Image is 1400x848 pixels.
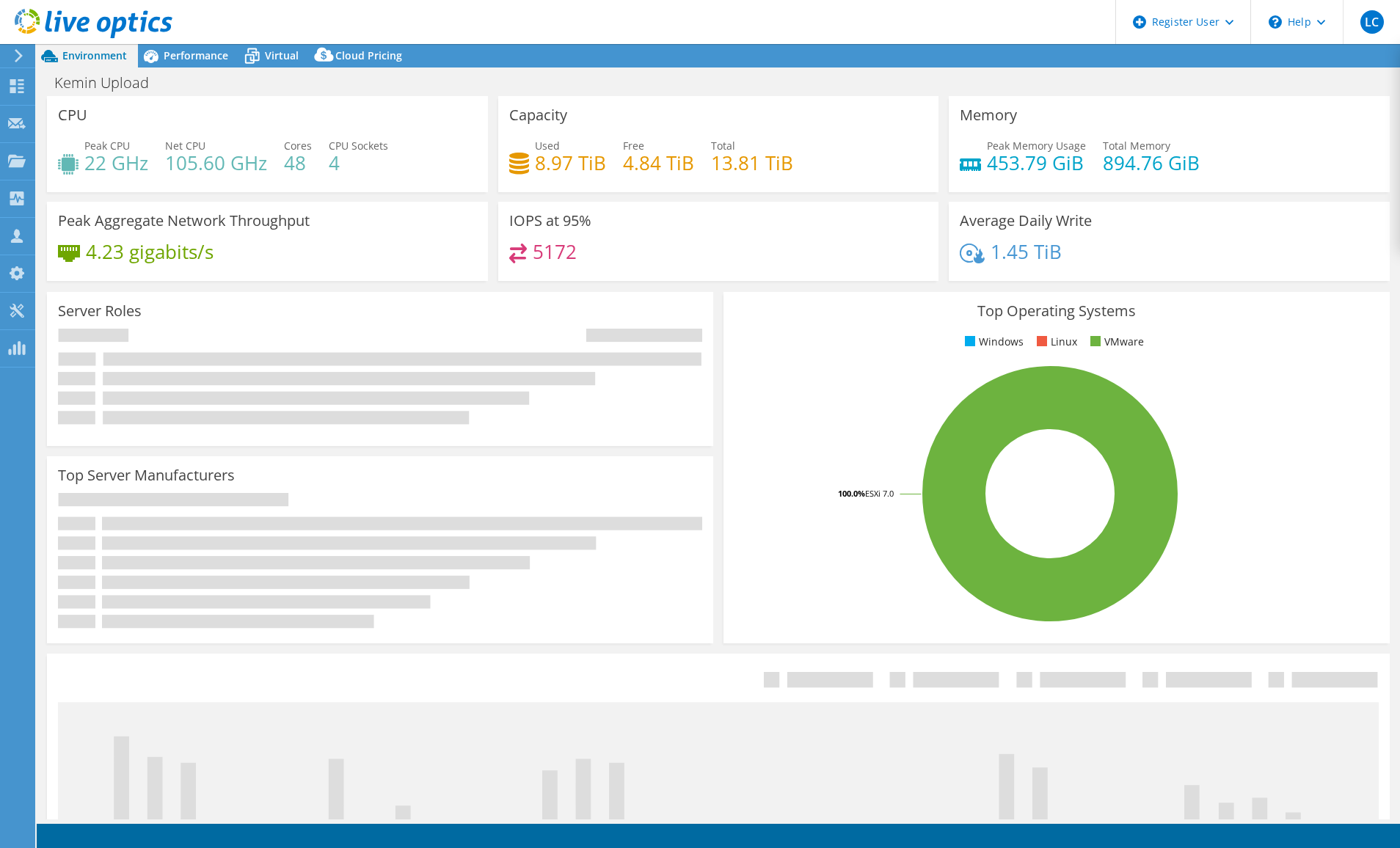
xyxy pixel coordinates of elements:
h3: Capacity [509,107,567,123]
h1: Kemin Upload [48,75,172,91]
h3: Server Roles [58,303,142,319]
h3: Top Operating Systems [734,303,1379,319]
h3: CPU [58,107,87,123]
h4: 4.84 TiB [623,155,694,171]
span: Cores [284,139,312,153]
h4: 22 GHz [84,155,148,171]
li: Windows [961,334,1024,350]
span: Virtual [265,48,299,62]
h4: 1.45 TiB [991,244,1062,260]
h4: 48 [284,155,312,171]
li: Linux [1033,334,1077,350]
h4: 105.60 GHz [165,155,267,171]
h3: Average Daily Write [960,213,1092,229]
tspan: ESXi 7.0 [865,488,894,499]
span: Net CPU [165,139,205,153]
span: LC [1360,10,1384,34]
span: Total Memory [1103,139,1170,153]
span: Used [535,139,560,153]
h4: 13.81 TiB [711,155,793,171]
span: CPU Sockets [329,139,388,153]
h4: 8.97 TiB [535,155,606,171]
span: Cloud Pricing [335,48,402,62]
h4: 4.23 gigabits/s [86,244,214,260]
h3: IOPS at 95% [509,213,591,229]
h3: Memory [960,107,1017,123]
span: Peak CPU [84,139,130,153]
span: Performance [164,48,228,62]
li: VMware [1087,334,1144,350]
h3: Peak Aggregate Network Throughput [58,213,310,229]
h4: 453.79 GiB [987,155,1086,171]
h3: Top Server Manufacturers [58,467,235,483]
span: Free [623,139,644,153]
tspan: 100.0% [838,488,865,499]
h4: 894.76 GiB [1103,155,1200,171]
h4: 4 [329,155,388,171]
h4: 5172 [533,244,577,260]
span: Environment [62,48,127,62]
span: Total [711,139,735,153]
svg: \n [1269,15,1282,29]
span: Peak Memory Usage [987,139,1086,153]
